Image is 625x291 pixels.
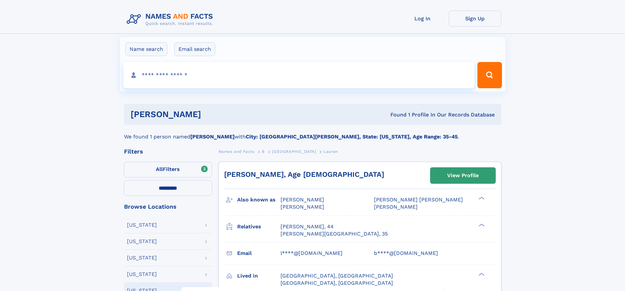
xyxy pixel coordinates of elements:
[262,149,265,154] span: B
[477,196,485,200] div: ❯
[124,204,212,210] div: Browse Locations
[124,10,219,28] img: Logo Names and Facts
[477,223,485,227] div: ❯
[262,147,265,156] a: B
[323,149,338,154] span: Lauren
[296,111,495,118] div: Found 1 Profile In Our Records Database
[224,170,384,178] a: [PERSON_NAME], Age [DEMOGRAPHIC_DATA]
[449,10,501,27] a: Sign Up
[281,273,393,279] span: [GEOGRAPHIC_DATA], [GEOGRAPHIC_DATA]
[477,272,485,276] div: ❯
[131,110,296,118] h1: [PERSON_NAME]
[124,125,501,141] div: We found 1 person named with .
[219,147,255,156] a: Names and Facts
[125,42,167,56] label: Name search
[281,230,388,238] a: [PERSON_NAME][GEOGRAPHIC_DATA], 35
[281,280,393,286] span: [GEOGRAPHIC_DATA], [GEOGRAPHIC_DATA]
[156,166,163,172] span: All
[124,149,212,155] div: Filters
[237,194,281,205] h3: Also known as
[374,204,418,210] span: [PERSON_NAME]
[237,270,281,281] h3: Lived in
[237,221,281,232] h3: Relatives
[127,239,157,244] div: [US_STATE]
[281,197,324,203] span: [PERSON_NAME]
[190,134,235,140] b: [PERSON_NAME]
[237,248,281,259] h3: Email
[447,168,479,183] div: View Profile
[127,272,157,277] div: [US_STATE]
[396,10,449,27] a: Log In
[281,204,324,210] span: [PERSON_NAME]
[124,162,212,177] label: Filters
[123,62,475,88] input: search input
[174,42,215,56] label: Email search
[430,168,495,183] a: View Profile
[127,222,157,228] div: [US_STATE]
[246,134,458,140] b: City: [GEOGRAPHIC_DATA][PERSON_NAME], State: [US_STATE], Age Range: 35-45
[281,223,334,230] a: [PERSON_NAME], 44
[477,62,502,88] button: Search Button
[272,149,316,154] span: [GEOGRAPHIC_DATA]
[127,255,157,260] div: [US_STATE]
[374,197,463,203] span: [PERSON_NAME] [PERSON_NAME]
[272,147,316,156] a: [GEOGRAPHIC_DATA]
